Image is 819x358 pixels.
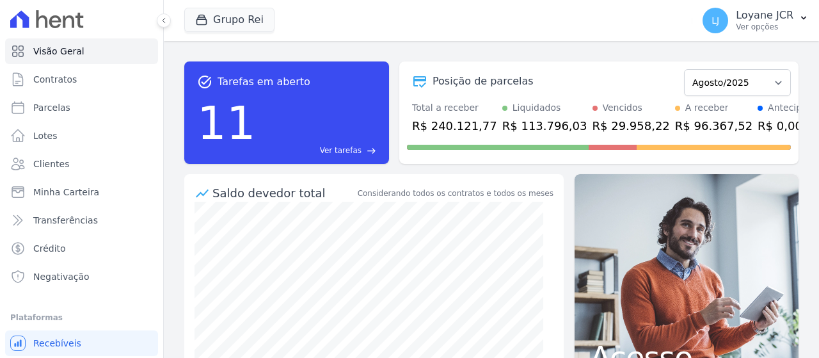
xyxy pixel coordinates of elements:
div: Vencidos [603,101,642,115]
p: Loyane JCR [736,9,793,22]
div: A receber [685,101,729,115]
div: Plataformas [10,310,153,325]
div: 11 [197,90,256,156]
div: Antecipado [768,101,818,115]
span: east [367,146,376,156]
div: Saldo devedor total [212,184,355,202]
div: Considerando todos os contratos e todos os meses [358,188,553,199]
span: LJ [712,16,719,25]
span: Minha Carteira [33,186,99,199]
span: Negativação [33,270,90,283]
div: Total a receber [412,101,497,115]
a: Ver tarefas east [261,145,376,156]
div: R$ 113.796,03 [502,117,587,134]
div: Posição de parcelas [433,74,534,89]
a: Negativação [5,264,158,289]
a: Contratos [5,67,158,92]
a: Crédito [5,236,158,261]
div: R$ 0,00 [758,117,818,134]
a: Transferências [5,207,158,233]
div: R$ 240.121,77 [412,117,497,134]
span: Visão Geral [33,45,84,58]
span: task_alt [197,74,212,90]
span: Tarefas em aberto [218,74,310,90]
a: Minha Carteira [5,179,158,205]
div: Liquidados [513,101,561,115]
span: Contratos [33,73,77,86]
span: Parcelas [33,101,70,114]
span: Clientes [33,158,69,170]
div: R$ 96.367,52 [675,117,752,134]
a: Recebíveis [5,330,158,356]
p: Ver opções [736,22,793,32]
span: Transferências [33,214,98,227]
a: Lotes [5,123,158,149]
a: Clientes [5,151,158,177]
span: Lotes [33,129,58,142]
a: Visão Geral [5,38,158,64]
span: Ver tarefas [320,145,362,156]
a: Parcelas [5,95,158,120]
div: R$ 29.958,22 [592,117,670,134]
button: Grupo Rei [184,8,274,32]
span: Crédito [33,242,66,255]
span: Recebíveis [33,337,81,350]
button: LJ Loyane JCR Ver opções [692,3,819,38]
